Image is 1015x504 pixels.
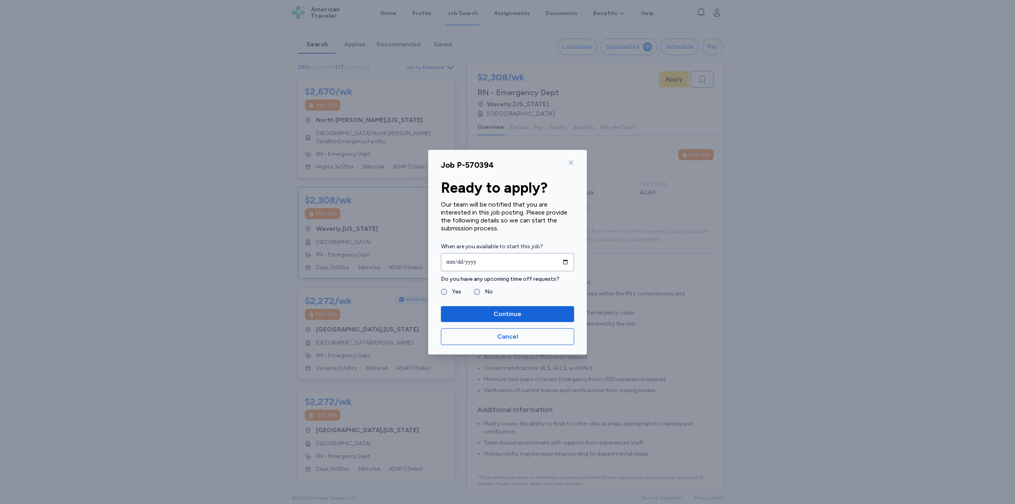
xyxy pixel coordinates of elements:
span: Cancel [497,332,518,341]
label: No [480,287,493,297]
div: Ready to apply? [441,180,574,196]
label: Do you have any upcoming time off requests? [441,274,574,284]
div: Job P-570394 [441,159,494,171]
label: Yes [447,287,461,297]
span: Continue [494,309,521,319]
button: Cancel [441,328,574,345]
label: When are you available to start this job? [441,242,574,251]
div: Our team will be notified that you are interested in this job posting. Please provide the followi... [441,201,574,232]
button: Continue [441,306,574,322]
